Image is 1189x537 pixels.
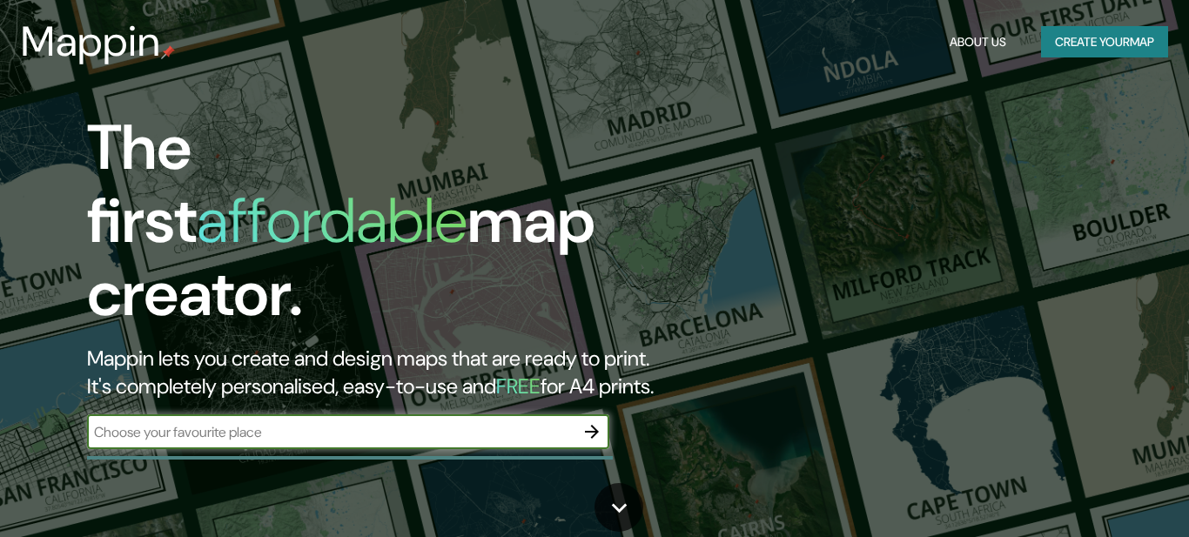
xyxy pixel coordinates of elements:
button: Create yourmap [1041,26,1168,58]
h1: The first map creator. [87,111,682,345]
input: Choose your favourite place [87,422,574,442]
img: mappin-pin [161,45,175,59]
h3: Mappin [21,17,161,66]
h1: affordable [197,180,467,261]
h5: FREE [496,373,541,399]
button: About Us [943,26,1013,58]
h2: Mappin lets you create and design maps that are ready to print. It's completely personalised, eas... [87,345,682,400]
